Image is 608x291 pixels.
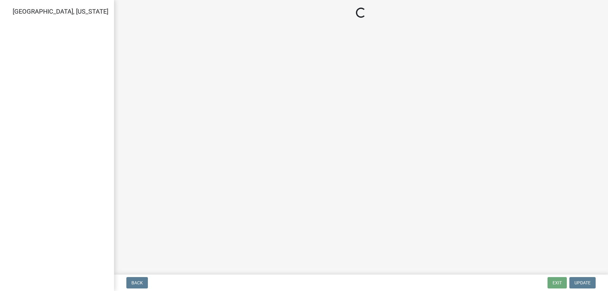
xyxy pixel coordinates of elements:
[548,277,567,288] button: Exit
[574,280,591,285] span: Update
[569,277,596,288] button: Update
[131,280,143,285] span: Back
[126,277,148,288] button: Back
[13,8,108,15] span: [GEOGRAPHIC_DATA], [US_STATE]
